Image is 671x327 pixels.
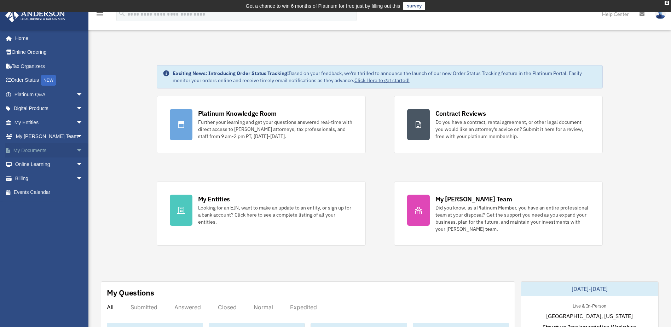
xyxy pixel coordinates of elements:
a: Click Here to get started! [354,77,410,84]
a: My Entities Looking for an EIN, want to make an update to an entity, or sign up for a bank accoun... [157,182,366,246]
span: [GEOGRAPHIC_DATA], [US_STATE] [546,312,633,320]
strong: Exciting News: Introducing Order Status Tracking! [173,70,289,76]
a: My [PERSON_NAME] Teamarrow_drop_down [5,130,94,144]
a: Events Calendar [5,185,94,200]
div: NEW [41,75,56,86]
a: Platinum Knowledge Room Further your learning and get your questions answered real-time with dire... [157,96,366,153]
span: arrow_drop_down [76,171,90,186]
div: Normal [254,304,273,311]
div: My Questions [107,287,154,298]
i: menu [96,10,104,18]
i: search [118,10,126,17]
div: Answered [174,304,201,311]
img: User Pic [655,9,666,19]
div: Looking for an EIN, want to make an update to an entity, or sign up for a bank account? Click her... [198,204,353,225]
a: Home [5,31,90,45]
div: Submitted [131,304,157,311]
img: Anderson Advisors Platinum Portal [3,8,67,22]
div: Get a chance to win 6 months of Platinum for free just by filling out this [246,2,400,10]
div: Contract Reviews [435,109,486,118]
span: arrow_drop_down [76,87,90,102]
div: All [107,304,114,311]
div: Expedited [290,304,317,311]
div: My Entities [198,195,230,203]
a: Digital Productsarrow_drop_down [5,102,94,116]
div: Live & In-Person [567,302,612,309]
div: Further your learning and get your questions answered real-time with direct access to [PERSON_NAM... [198,119,353,140]
a: Online Learningarrow_drop_down [5,157,94,172]
a: survey [403,2,425,10]
div: Closed [218,304,237,311]
a: Tax Organizers [5,59,94,73]
span: arrow_drop_down [76,143,90,158]
div: [DATE]-[DATE] [521,282,658,296]
span: arrow_drop_down [76,102,90,116]
a: My Documentsarrow_drop_down [5,143,94,157]
div: Platinum Knowledge Room [198,109,277,118]
span: arrow_drop_down [76,130,90,144]
a: Platinum Q&Aarrow_drop_down [5,87,94,102]
a: Billingarrow_drop_down [5,171,94,185]
div: Did you know, as a Platinum Member, you have an entire professional team at your disposal? Get th... [435,204,590,233]
div: Do you have a contract, rental agreement, or other legal document you would like an attorney's ad... [435,119,590,140]
a: Order StatusNEW [5,73,94,88]
a: My Entitiesarrow_drop_down [5,115,94,130]
div: close [665,1,669,5]
span: arrow_drop_down [76,115,90,130]
a: My [PERSON_NAME] Team Did you know, as a Platinum Member, you have an entire professional team at... [394,182,603,246]
div: My [PERSON_NAME] Team [435,195,512,203]
div: Based on your feedback, we're thrilled to announce the launch of our new Order Status Tracking fe... [173,70,597,84]
a: menu [96,12,104,18]
a: Online Ordering [5,45,94,59]
span: arrow_drop_down [76,157,90,172]
a: Contract Reviews Do you have a contract, rental agreement, or other legal document you would like... [394,96,603,153]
